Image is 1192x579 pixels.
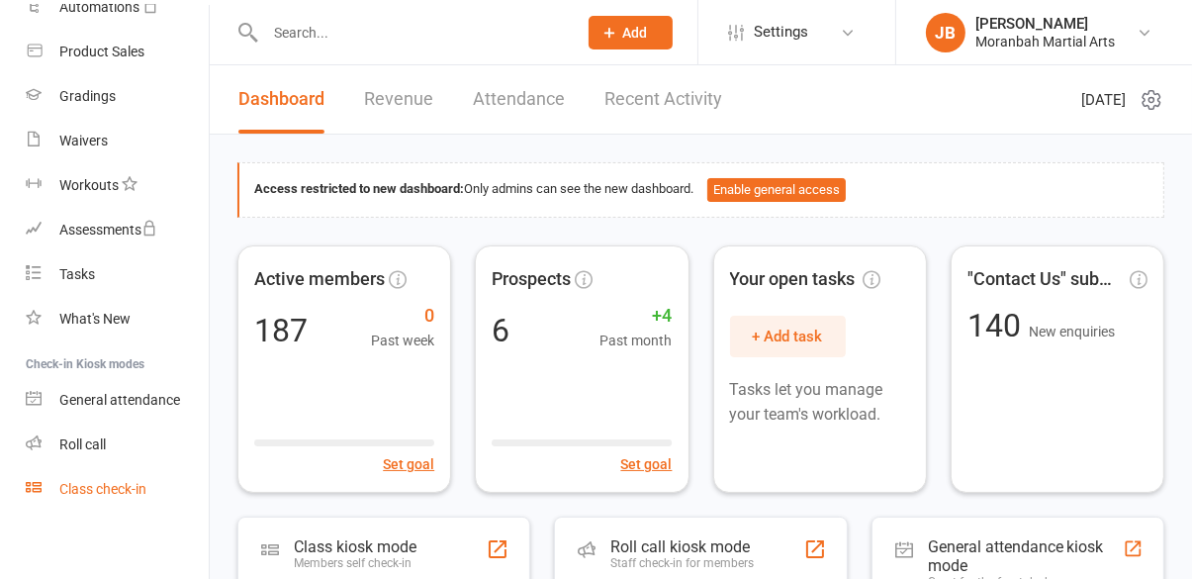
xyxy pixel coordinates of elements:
span: Prospects [492,265,571,294]
a: Tasks [26,252,209,297]
span: 0 [371,302,434,331]
button: + Add task [730,316,846,357]
a: Attendance [473,65,565,134]
div: Gradings [59,88,116,104]
span: Add [623,25,648,41]
a: Assessments [26,208,209,252]
span: Past month [600,330,673,351]
div: [PERSON_NAME] [975,15,1115,33]
button: Enable general access [707,178,846,202]
div: Roll call [59,436,106,452]
span: Settings [754,10,808,54]
div: General attendance kiosk mode [928,537,1123,575]
a: Waivers [26,119,209,163]
a: Recent Activity [604,65,722,134]
a: Workouts [26,163,209,208]
button: Set goal [621,453,673,475]
div: Class kiosk mode [294,537,416,556]
div: Staff check-in for members [610,556,754,570]
button: Set goal [383,453,434,475]
span: [DATE] [1081,88,1126,112]
a: General attendance kiosk mode [26,378,209,423]
div: Assessments [59,222,157,238]
div: Waivers [59,133,108,148]
a: Product Sales [26,30,209,74]
a: What's New [26,297,209,341]
div: Product Sales [59,44,144,59]
input: Search... [259,19,563,47]
span: +4 [600,302,673,331]
span: Active members [254,265,385,294]
div: Roll call kiosk mode [610,537,754,556]
div: Moranbah Martial Arts [975,33,1115,50]
div: JB [926,13,965,52]
span: "Contact Us" submissions [967,265,1126,294]
strong: Access restricted to new dashboard: [254,181,464,196]
span: Your open tasks [730,265,881,294]
div: Workouts [59,177,119,193]
button: Add [589,16,673,49]
a: Dashboard [238,65,324,134]
div: Members self check-in [294,556,416,570]
div: Tasks [59,266,95,282]
p: Tasks let you manage your team's workload. [730,377,910,428]
a: Gradings [26,74,209,119]
a: Class kiosk mode [26,467,209,512]
span: New enquiries [1029,324,1115,339]
div: General attendance [59,392,180,408]
a: Roll call [26,423,209,467]
div: 187 [254,315,308,346]
div: Only admins can see the new dashboard. [254,178,1148,202]
span: 140 [967,307,1029,344]
div: What's New [59,311,131,327]
div: 6 [492,315,509,346]
a: Revenue [364,65,433,134]
span: Past week [371,330,434,351]
div: Class check-in [59,481,146,497]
